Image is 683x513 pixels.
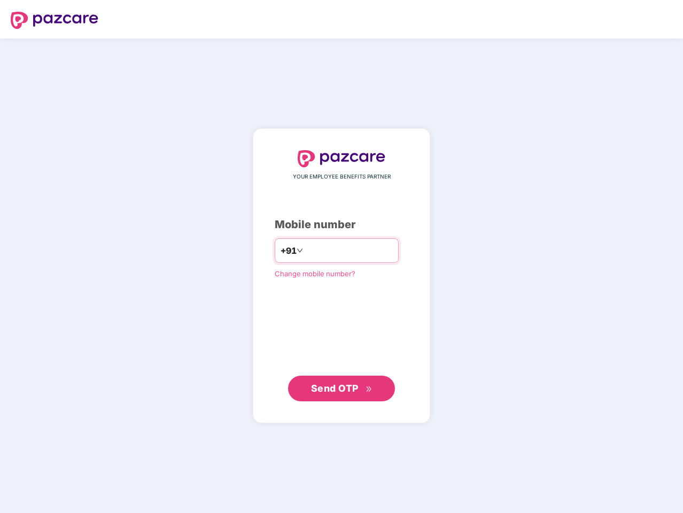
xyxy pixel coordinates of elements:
span: YOUR EMPLOYEE BENEFITS PARTNER [293,173,391,181]
button: Send OTPdouble-right [288,376,395,401]
img: logo [11,12,98,29]
span: +91 [281,244,297,258]
span: Send OTP [311,383,359,394]
a: Change mobile number? [275,269,355,278]
div: Mobile number [275,216,408,233]
img: logo [298,150,385,167]
span: double-right [366,386,372,393]
span: down [297,247,303,254]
